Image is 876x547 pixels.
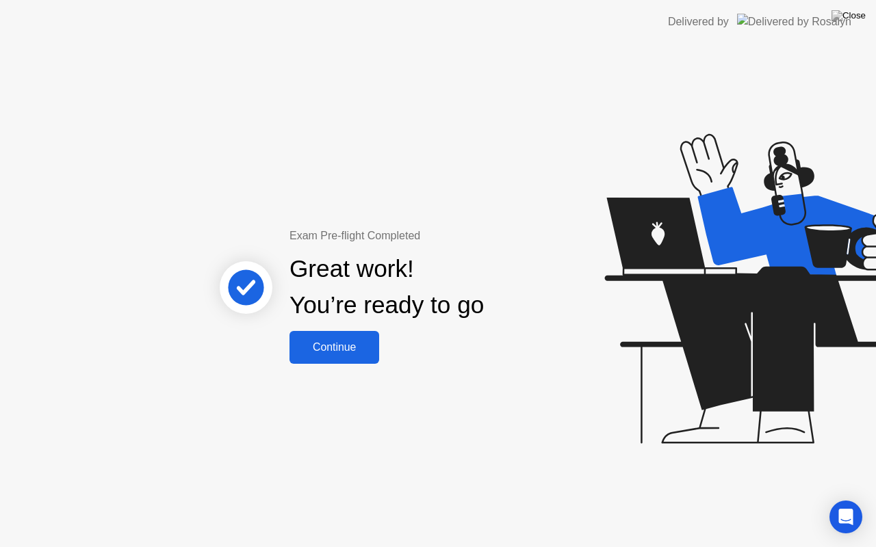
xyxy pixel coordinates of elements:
img: Delivered by Rosalyn [737,14,851,29]
div: Open Intercom Messenger [829,501,862,533]
div: Great work! You’re ready to go [289,251,484,323]
div: Continue [294,341,375,353]
div: Delivered by [668,14,729,30]
div: Exam Pre-flight Completed [289,228,572,244]
button: Continue [289,331,379,364]
img: Close [832,10,866,21]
